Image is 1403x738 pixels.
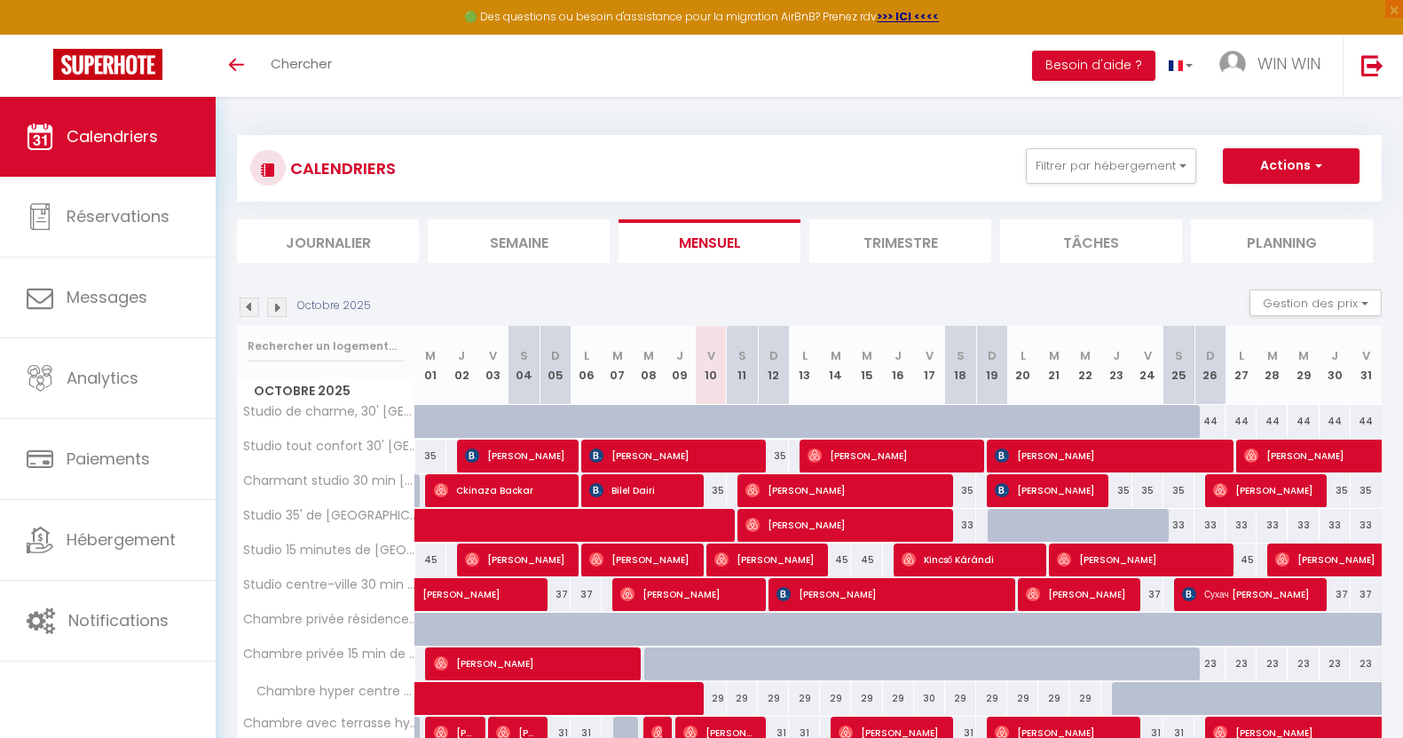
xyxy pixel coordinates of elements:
[1101,326,1132,405] th: 23
[67,448,150,470] span: Paiements
[976,682,1007,715] div: 29
[1038,682,1069,715] div: 29
[1320,474,1351,507] div: 35
[571,326,602,405] th: 06
[1194,647,1226,680] div: 23
[914,326,945,405] th: 17
[240,647,418,661] span: Chambre privée 15 min de [GEOGRAPHIC_DATA]
[945,509,976,542] div: 33
[665,326,696,405] th: 09
[1132,474,1163,507] div: 35
[1113,347,1120,364] abbr: J
[1213,473,1317,507] span: [PERSON_NAME]
[1257,647,1288,680] div: 23
[1206,35,1343,97] a: ... WIN WIN
[67,528,176,551] span: Hébergement
[415,440,446,472] div: 35
[237,219,419,263] li: Journalier
[428,219,610,263] li: Semaine
[831,347,841,364] abbr: M
[240,682,418,702] span: Chambre hyper centre [GEOGRAPHIC_DATA]
[446,326,477,405] th: 02
[1361,54,1383,76] img: logout
[620,577,755,611] span: [PERSON_NAME]
[1351,405,1382,438] div: 44
[945,474,976,507] div: 35
[789,682,820,715] div: 29
[67,367,138,389] span: Analytics
[589,473,693,507] span: Bilel Dairi
[945,326,976,405] th: 18
[643,347,654,364] abbr: M
[1298,347,1309,364] abbr: M
[1320,578,1351,611] div: 37
[1226,544,1257,576] div: 45
[802,347,808,364] abbr: L
[1219,51,1246,77] img: ...
[851,682,882,715] div: 29
[1057,543,1223,576] span: [PERSON_NAME]
[240,405,418,418] span: Studio de charme, 30' [GEOGRAPHIC_DATA], 5' Evry, 10' Orly
[477,326,508,405] th: 03
[820,326,851,405] th: 14
[988,347,997,364] abbr: D
[808,439,973,472] span: [PERSON_NAME]
[1320,509,1351,542] div: 33
[422,568,586,602] span: [PERSON_NAME]
[425,347,436,364] abbr: M
[589,439,755,472] span: [PERSON_NAME]
[1288,509,1319,542] div: 33
[914,682,945,715] div: 30
[458,347,465,364] abbr: J
[758,440,789,472] div: 35
[1226,509,1257,542] div: 33
[1163,326,1194,405] th: 25
[53,49,162,80] img: Super Booking
[976,326,1007,405] th: 19
[1007,682,1038,715] div: 29
[1351,326,1382,405] th: 31
[68,609,169,631] span: Notifications
[1194,326,1226,405] th: 26
[1226,647,1257,680] div: 23
[1194,405,1226,438] div: 44
[820,682,851,715] div: 29
[1038,326,1069,405] th: 21
[67,125,158,147] span: Calendriers
[1267,347,1278,364] abbr: M
[745,508,942,542] span: [PERSON_NAME]
[1069,326,1100,405] th: 22
[1191,219,1373,263] li: Planning
[995,473,1099,507] span: [PERSON_NAME]
[926,347,934,364] abbr: V
[696,474,727,507] div: 35
[1249,290,1382,316] button: Gestion des prix
[676,347,683,364] abbr: J
[434,647,631,680] span: [PERSON_NAME]
[584,347,589,364] abbr: L
[1026,148,1196,184] button: Filtrer par hébergement
[995,439,1223,472] span: [PERSON_NAME]
[67,286,147,308] span: Messages
[465,543,569,576] span: [PERSON_NAME]
[1351,474,1382,507] div: 35
[776,577,1005,611] span: [PERSON_NAME]
[1331,347,1338,364] abbr: J
[1000,219,1182,263] li: Tâches
[1226,405,1257,438] div: 44
[1351,578,1382,611] div: 37
[1132,578,1163,611] div: 37
[612,347,623,364] abbr: M
[1362,347,1370,364] abbr: V
[957,347,965,364] abbr: S
[589,543,693,576] span: [PERSON_NAME]
[240,544,418,557] span: Studio 15 minutes de [GEOGRAPHIC_DATA] proche Orly
[1049,347,1060,364] abbr: M
[862,347,872,364] abbr: M
[883,326,914,405] th: 16
[1320,405,1351,438] div: 44
[1194,509,1226,542] div: 33
[489,347,497,364] abbr: V
[1288,326,1319,405] th: 29
[769,347,778,364] abbr: D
